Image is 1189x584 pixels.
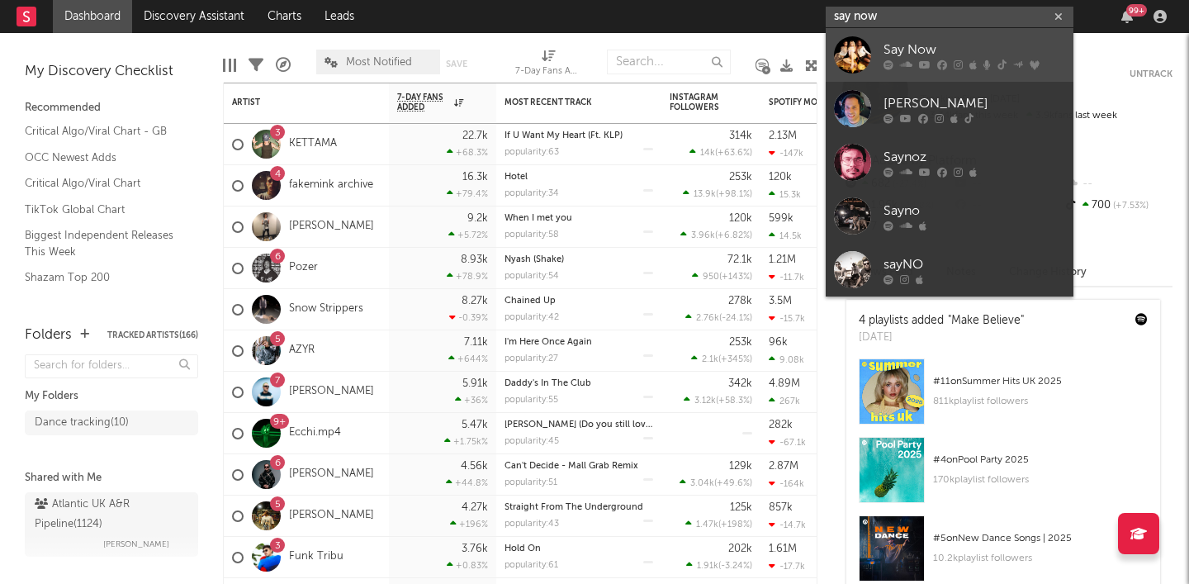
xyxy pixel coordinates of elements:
div: popularity: 63 [504,148,559,157]
div: 7-Day Fans Added (7-Day Fans Added) [515,41,581,89]
div: 7.11k [464,337,488,348]
a: [PERSON_NAME] (Do you still love me?) [504,420,673,430]
a: Critical Algo/Viral Chart [25,174,182,192]
a: fakemink archive [289,178,373,192]
span: +7.53 % [1111,202,1149,211]
div: 96k [769,337,788,348]
div: A&R Pipeline [276,41,291,89]
span: -3.24 % [721,562,750,571]
input: Search... [607,50,731,74]
a: KETTAMA [289,137,337,151]
a: Hotel [504,173,528,182]
div: 700 [1063,195,1172,216]
div: # 11 on Summer Hits UK 2025 [933,372,1148,392]
div: 3.5M [769,296,792,306]
a: [PERSON_NAME] [289,385,374,399]
a: Funk Tribu [289,550,343,564]
div: 5.91k [462,378,488,389]
div: 5.47k [462,420,488,430]
div: popularity: 61 [504,561,558,570]
div: -- [1063,173,1172,195]
span: [PERSON_NAME] [103,534,169,554]
a: Straight From The Underground [504,503,643,512]
div: Hold On [504,544,653,553]
div: 10.2k playlist followers [933,548,1148,568]
span: 1.91k [697,562,718,571]
div: 599k [769,213,793,224]
div: 278k [728,296,752,306]
div: 99 + [1126,4,1147,17]
a: Atlantic UK A&R Pipeline(1124)[PERSON_NAME] [25,492,198,557]
div: +79.4 % [447,188,488,199]
div: 9.2k [467,213,488,224]
div: 15.3k [769,189,801,200]
a: Snow Strippers [289,302,363,316]
div: ( ) [692,271,752,282]
a: Ecchi.mp4 [289,426,341,440]
div: Daddy's In The Club [504,379,653,388]
div: ( ) [680,230,752,240]
a: Chained Up [504,297,556,306]
div: 1.21M [769,254,796,265]
div: Jamie (Do you still love me?) [504,420,653,430]
div: ( ) [684,395,752,406]
div: +78.9 % [447,271,488,282]
span: +143 % [722,273,750,282]
div: If U Want My Heart (Ft. KLP) [504,131,653,140]
div: +36 % [455,395,488,406]
a: [PERSON_NAME] [289,220,374,234]
div: 22.7k [462,131,488,141]
span: +58.3 % [718,396,750,406]
div: 16.3k [462,172,488,183]
div: -14.7k [769,520,806,530]
span: 13.9k [694,190,716,199]
a: Shazam Top 200 [25,268,182,287]
span: 3.12k [694,396,716,406]
div: # 5 on New Dance Songs | 2025 [933,529,1148,548]
a: Nyash (Shake) [504,255,564,264]
div: # 4 on Pool Party 2025 [933,450,1148,470]
div: +68.3 % [447,147,488,158]
div: ( ) [683,188,752,199]
div: +0.83 % [447,560,488,571]
div: -15.7k [769,313,805,324]
a: #11onSummer Hits UK 2025811kplaylist followers [846,358,1160,437]
div: 129k [729,461,752,472]
div: Instagram Followers [670,93,727,112]
div: -11.7k [769,272,804,283]
span: 3.96k [691,231,715,240]
div: popularity: 42 [504,313,559,322]
div: 253k [729,172,752,183]
div: -147k [769,148,803,159]
div: +5.72 % [448,230,488,240]
div: 4.89M [769,378,800,389]
a: Critical Algo/Viral Chart - GB [25,122,182,140]
div: [PERSON_NAME] [883,93,1065,113]
span: 950 [703,273,719,282]
div: 314k [729,131,752,141]
div: Nyash (Shake) [504,255,653,264]
div: Spotify Monthly Listeners [769,97,893,107]
span: +63.6 % [718,149,750,158]
div: 342k [728,378,752,389]
div: My Folders [25,387,198,406]
div: 125k [730,502,752,513]
a: Sayno [826,189,1073,243]
div: Sayno [883,201,1065,221]
div: popularity: 54 [504,272,559,281]
div: -17.7k [769,561,805,572]
div: Straight From The Underground [504,503,653,512]
div: popularity: 45 [504,437,559,446]
div: popularity: 55 [504,396,558,405]
div: 253k [729,337,752,348]
div: Atlantic UK A&R Pipeline ( 1124 ) [35,495,184,534]
div: Recommended [25,98,198,118]
div: Most Recent Track [504,97,628,107]
a: Can't Decide - Mall Grab Remix [504,462,638,471]
div: -67.1k [769,437,806,448]
div: When I met you [504,214,653,223]
div: 8.27k [462,296,488,306]
div: 202k [728,544,752,554]
div: My Discovery Checklist [25,62,198,82]
span: Most Notified [346,57,412,68]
